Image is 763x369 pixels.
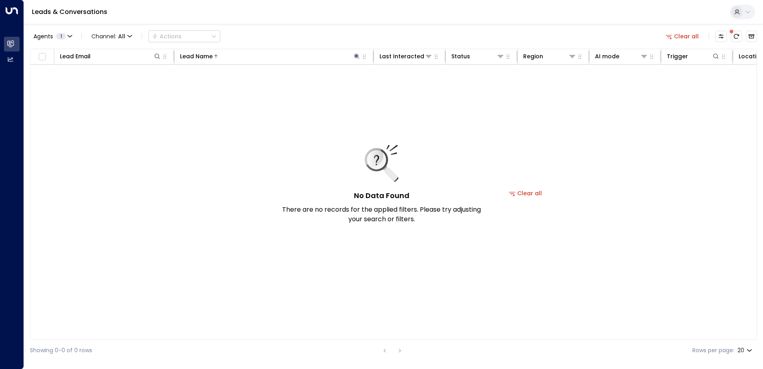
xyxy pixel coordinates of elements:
[746,31,757,42] button: Archived Leads
[180,52,213,61] div: Lead Name
[30,31,75,42] button: Agents1
[60,52,161,61] div: Lead Email
[380,52,424,61] div: Last Interacted
[30,346,92,355] div: Showing 0-0 of 0 rows
[152,33,182,40] div: Actions
[737,345,754,356] div: 20
[451,52,470,61] div: Status
[523,52,576,61] div: Region
[32,7,107,16] a: Leads & Conversations
[380,52,433,61] div: Last Interacted
[523,52,543,61] div: Region
[380,345,405,355] nav: pagination navigation
[667,52,720,61] div: Trigger
[354,190,409,201] h5: No Data Found
[451,52,504,61] div: Status
[662,31,702,42] button: Clear all
[88,31,135,42] span: Channel:
[60,52,91,61] div: Lead Email
[731,31,742,42] span: There are new threads available. Refresh the grid to view the latest updates.
[148,30,220,42] div: Button group with a nested menu
[88,31,135,42] button: Channel:All
[667,52,688,61] div: Trigger
[118,33,125,40] span: All
[34,34,53,39] span: Agents
[56,33,66,40] span: 1
[716,31,727,42] button: Customize
[595,52,619,61] div: AI mode
[595,52,648,61] div: AI mode
[506,188,546,199] button: Clear all
[37,52,47,62] span: Toggle select all
[282,205,481,224] p: There are no records for the applied filters. Please try adjusting your search or filters.
[692,346,734,355] label: Rows per page:
[180,52,361,61] div: Lead Name
[148,30,220,42] button: Actions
